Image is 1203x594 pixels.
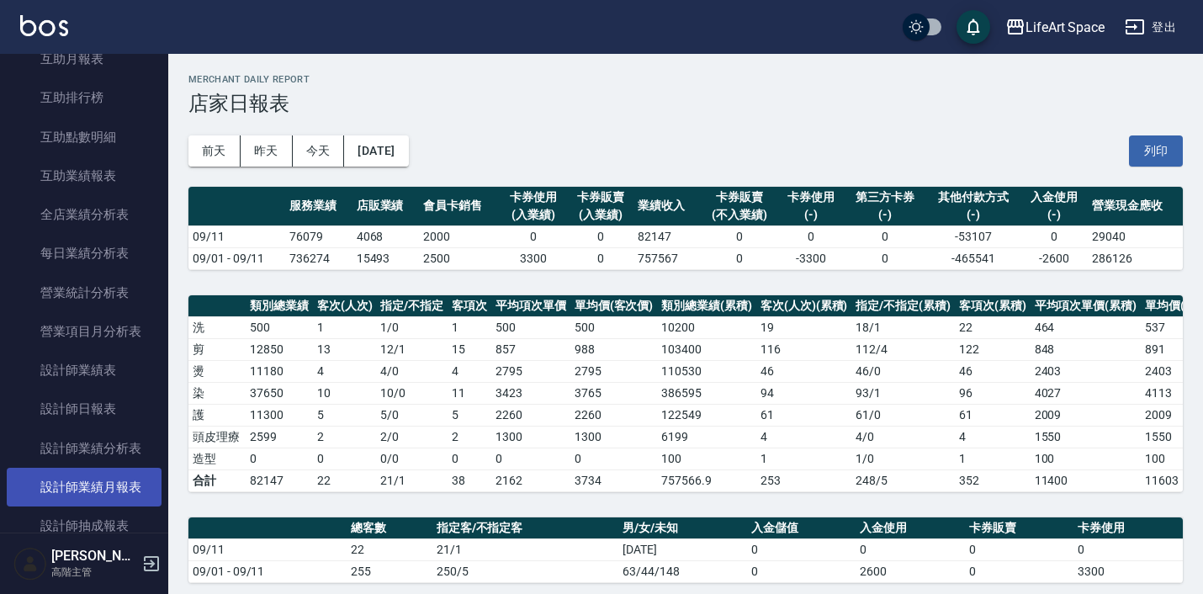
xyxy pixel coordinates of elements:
div: (不入業績) [705,206,773,224]
td: 0 [313,448,377,469]
td: 0 [500,225,566,247]
td: 61 [955,404,1031,426]
div: (-) [1025,206,1083,224]
td: 3765 [570,382,658,404]
th: 入金儲值 [747,517,856,539]
button: save [957,10,990,44]
th: 客項次(累積) [955,295,1031,317]
td: 2260 [570,404,658,426]
td: 0 [965,560,1074,582]
button: LifeArt Space [999,10,1111,45]
td: 4 / 0 [376,360,448,382]
td: 1 [756,448,852,469]
td: 3423 [491,382,570,404]
th: 服務業績 [285,187,352,226]
td: 4 [756,426,852,448]
td: 染 [188,382,246,404]
td: 4068 [352,225,419,247]
td: 10 / 0 [376,382,448,404]
td: 76079 [285,225,352,247]
td: -465541 [925,247,1020,269]
a: 營業項目月分析表 [7,312,162,351]
td: 103400 [657,338,756,360]
td: 15493 [352,247,419,269]
td: 2500 [419,247,500,269]
td: 3300 [1073,560,1183,582]
td: 0 [747,538,856,560]
td: 21/1 [376,469,448,491]
td: 4027 [1031,382,1142,404]
td: 46 [955,360,1031,382]
div: 入金使用 [1025,188,1083,206]
td: 500 [570,316,658,338]
th: 業績收入 [633,187,700,226]
td: 造型 [188,448,246,469]
td: 464 [1031,316,1142,338]
h5: [PERSON_NAME] [51,548,137,565]
th: 卡券販賣 [965,517,1074,539]
td: 22 [313,469,377,491]
h2: Merchant Daily Report [188,74,1183,85]
td: 5 [448,404,491,426]
td: 122549 [657,404,756,426]
a: 營業統計分析表 [7,273,162,312]
a: 設計師業績月報表 [7,468,162,506]
td: 11180 [246,360,313,382]
td: 255 [347,560,432,582]
td: 2000 [419,225,500,247]
td: 護 [188,404,246,426]
td: 4 [448,360,491,382]
th: 客項次 [448,295,491,317]
td: 2009 [1031,404,1142,426]
td: 94 [756,382,852,404]
p: 高階主管 [51,565,137,580]
div: (-) [930,206,1016,224]
td: 2162 [491,469,570,491]
th: 客次(人次)(累積) [756,295,852,317]
td: 09/01 - 09/11 [188,560,347,582]
td: 1 / 0 [851,448,955,469]
td: 09/11 [188,225,285,247]
td: 250/5 [432,560,619,582]
button: 登出 [1118,12,1183,43]
a: 設計師抽成報表 [7,506,162,545]
td: 857 [491,338,570,360]
td: 4 / 0 [851,426,955,448]
td: 2 / 0 [376,426,448,448]
td: 3734 [570,469,658,491]
td: 500 [491,316,570,338]
td: 93 / 1 [851,382,955,404]
td: 0 [856,538,965,560]
td: 82147 [246,469,313,491]
td: 100 [1031,448,1142,469]
td: 15 [448,338,491,360]
td: 0 [845,225,925,247]
th: 入金使用 [856,517,965,539]
div: (入業績) [571,206,629,224]
td: 21/1 [432,538,619,560]
td: 63/44/148 [618,560,747,582]
td: 0 [965,538,1074,560]
div: 卡券使用 [782,188,840,206]
td: 22 [955,316,1031,338]
td: 6199 [657,426,756,448]
td: 100 [657,448,756,469]
div: (-) [849,206,921,224]
td: 46 [756,360,852,382]
td: 2795 [570,360,658,382]
td: 18 / 1 [851,316,955,338]
td: 燙 [188,360,246,382]
table: a dense table [188,517,1183,583]
td: 2403 [1031,360,1142,382]
td: 112 / 4 [851,338,955,360]
td: 22 [347,538,432,560]
td: 500 [246,316,313,338]
td: 0 / 0 [376,448,448,469]
td: 0 [845,247,925,269]
td: 253 [756,469,852,491]
div: LifeArt Space [1025,17,1105,38]
td: 2795 [491,360,570,382]
th: 總客數 [347,517,432,539]
div: (入業績) [504,206,562,224]
td: 0 [491,448,570,469]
